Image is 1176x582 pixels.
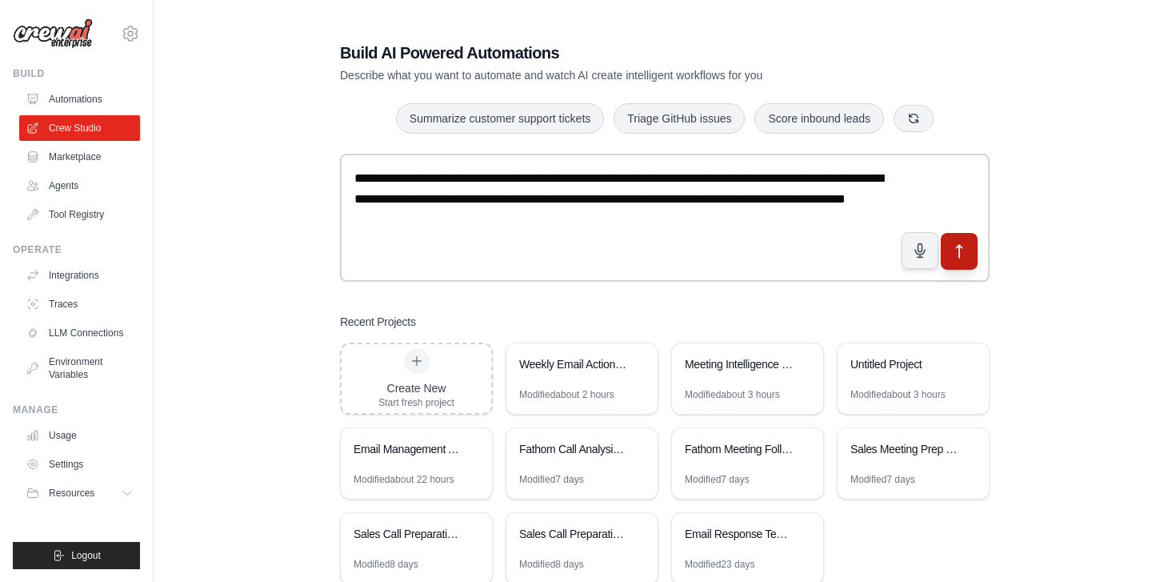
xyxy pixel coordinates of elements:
[614,103,745,134] button: Triage GitHub issues
[13,18,93,49] img: Logo
[19,320,140,346] a: LLM Connections
[19,423,140,448] a: Usage
[354,558,418,571] div: Modified 8 days
[354,473,454,486] div: Modified about 22 hours
[894,105,934,132] button: Get new suggestions
[13,403,140,416] div: Manage
[685,526,794,542] div: Email Response Template Generator
[754,103,884,134] button: Score inbound leads
[19,144,140,170] a: Marketplace
[685,558,754,571] div: Modified 23 days
[340,42,878,64] h1: Build AI Powered Automations
[13,243,140,256] div: Operate
[354,441,463,457] div: Email Management Assistant
[19,480,140,506] button: Resources
[378,380,454,396] div: Create New
[519,558,584,571] div: Modified 8 days
[71,549,101,562] span: Logout
[519,526,629,542] div: Sales Call Preparation Assistant
[19,291,140,317] a: Traces
[354,526,463,542] div: Sales Call Preparation Intelligence
[19,263,140,288] a: Integrations
[19,173,140,199] a: Agents
[519,441,629,457] div: Fathom Call Analysis with Email & Slack Automation
[49,487,94,500] span: Resources
[519,388,614,401] div: Modified about 2 hours
[519,356,629,372] div: Weekly Email Action Items Extractor
[902,232,938,269] button: Click to speak your automation idea
[685,473,750,486] div: Modified 7 days
[850,388,946,401] div: Modified about 3 hours
[396,103,604,134] button: Summarize customer support tickets
[685,388,780,401] div: Modified about 3 hours
[850,441,960,457] div: Sales Meeting Prep Research Automation
[19,86,140,112] a: Automations
[19,202,140,227] a: Tool Registry
[13,542,140,569] button: Logout
[19,115,140,141] a: Crew Studio
[685,441,794,457] div: Fathom Meeting Follow-up Automation
[340,314,416,330] h3: Recent Projects
[685,356,794,372] div: Meeting Intelligence & Preparation System
[13,67,140,80] div: Build
[378,396,454,409] div: Start fresh project
[1096,505,1176,582] iframe: Chat Widget
[850,473,915,486] div: Modified 7 days
[19,452,140,477] a: Settings
[19,349,140,387] a: Environment Variables
[340,67,878,83] p: Describe what you want to automate and watch AI create intelligent workflows for you
[850,356,960,372] div: Untitled Project
[519,473,584,486] div: Modified 7 days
